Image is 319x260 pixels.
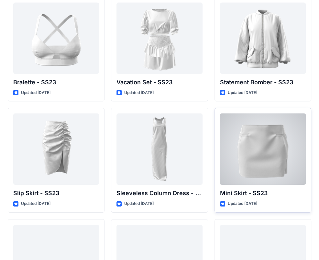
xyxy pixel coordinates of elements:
[116,189,202,198] p: Sleeveless Column Dress - SS23
[124,200,154,207] p: Updated [DATE]
[220,3,306,74] a: Statement Bomber - SS23
[228,200,257,207] p: Updated [DATE]
[220,113,306,185] a: Mini Skirt - SS23
[13,113,99,185] a: Slip Skirt - SS23
[220,189,306,198] p: Mini Skirt - SS23
[13,3,99,74] a: Bralette - SS23
[116,3,202,74] a: Vacation Set - SS23
[124,89,154,96] p: Updated [DATE]
[228,89,257,96] p: Updated [DATE]
[13,78,99,87] p: Bralette - SS23
[116,78,202,87] p: Vacation Set - SS23
[116,113,202,185] a: Sleeveless Column Dress - SS23
[220,78,306,87] p: Statement Bomber - SS23
[21,200,50,207] p: Updated [DATE]
[21,89,50,96] p: Updated [DATE]
[13,189,99,198] p: Slip Skirt - SS23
